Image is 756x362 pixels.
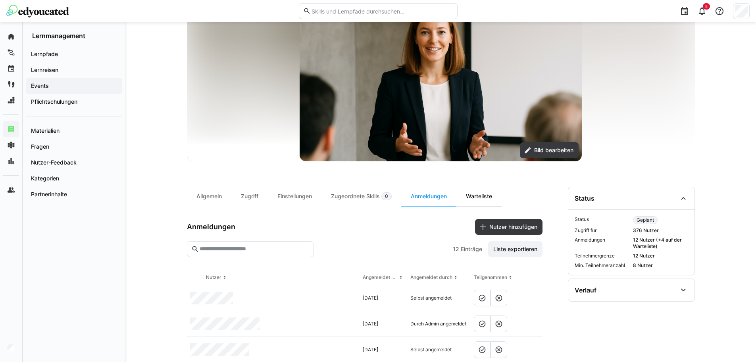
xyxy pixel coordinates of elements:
[401,187,456,206] div: Anmeldungen
[410,295,452,301] span: Selbst angemeldet
[488,241,542,257] button: Liste exportieren
[492,245,539,253] span: Liste exportieren
[575,216,630,224] span: Status
[187,187,231,206] div: Allgemein
[633,227,688,234] span: 376 Nutzer
[633,253,688,259] span: 12 Nutzer
[575,253,630,259] span: Teilnehmergrenze
[575,227,630,234] span: Zugriff für
[311,8,453,15] input: Skills und Lernpfade durchsuchen…
[705,4,708,9] span: 5
[456,187,502,206] div: Warteliste
[363,295,378,301] span: [DATE]
[385,193,388,199] span: 0
[488,223,539,231] span: Nutzer hinzufügen
[410,321,466,327] span: Durch Admin angemeldet
[187,223,235,231] h3: Anmeldungen
[575,262,630,269] span: Min. Teilnehmeranzahl
[231,187,268,206] div: Zugriff
[575,194,594,202] div: Status
[321,187,401,206] div: Zugeordnete Skills
[410,274,452,281] div: Angemeldet durch
[363,321,378,327] span: [DATE]
[206,274,221,281] div: Nutzer
[363,347,378,353] span: [DATE]
[268,187,321,206] div: Einstellungen
[637,217,654,223] span: Geplant
[633,237,688,250] span: 12 Nutzer (+4 auf der Warteliste)
[453,245,459,253] span: 12
[520,142,579,158] button: Bild bearbeiten
[475,219,542,235] button: Nutzer hinzufügen
[575,237,630,250] span: Anmeldungen
[410,347,452,353] span: Selbst angemeldet
[575,286,596,294] div: Verlauf
[533,146,575,154] span: Bild bearbeiten
[474,274,507,281] div: Teilgenommen
[363,274,398,281] div: Angemeldet am
[461,245,482,253] span: Einträge
[633,262,688,269] span: 8 Nutzer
